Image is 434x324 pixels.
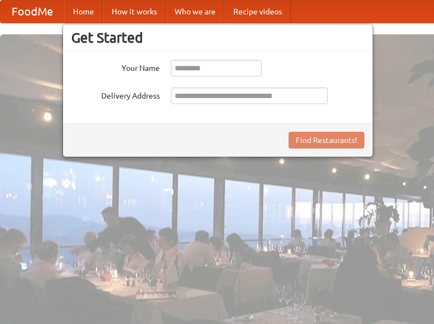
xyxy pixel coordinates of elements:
[224,1,291,23] a: Recipe videos
[1,1,64,23] a: FoodMe
[71,29,364,46] h3: Get Started
[289,132,364,148] button: Find Restaurants!
[64,1,103,23] a: Home
[103,1,166,23] a: How it works
[166,1,224,23] a: Who we are
[71,88,160,101] label: Delivery Address
[71,60,160,74] label: Your Name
